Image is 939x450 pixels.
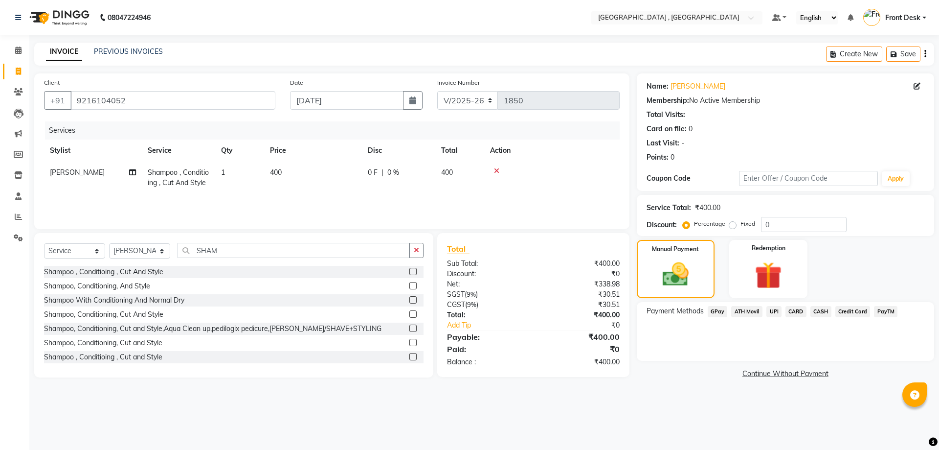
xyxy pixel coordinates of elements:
img: logo [25,4,92,31]
img: _gift.svg [746,259,790,292]
span: 400 [441,168,453,177]
div: ₹338.98 [533,279,626,289]
th: Stylist [44,140,142,162]
div: Paid: [440,343,533,355]
div: ₹400.00 [533,357,626,367]
input: Search or Scan [178,243,410,258]
div: - [681,138,684,148]
div: Discount: [440,269,533,279]
span: 0 F [368,167,378,178]
label: Redemption [752,244,785,253]
div: Coupon Code [647,173,739,184]
div: ₹400.00 [533,310,626,320]
div: Name: [647,81,669,92]
span: 0 % [387,167,399,178]
span: CASH [810,306,831,317]
span: SGST [447,290,465,299]
div: Total: [440,310,533,320]
div: ( ) [440,289,533,300]
th: Qty [215,140,264,162]
div: ₹400.00 [533,259,626,269]
span: CGST [447,300,465,309]
div: No Active Membership [647,95,924,106]
div: Shampoo , Conditioing , Cut And Style [44,267,163,277]
div: Total Visits: [647,110,685,120]
div: Shampoo , Conditioing , Cut and Style [44,352,162,362]
label: Manual Payment [652,245,699,254]
div: Service Total: [647,203,691,213]
th: Total [435,140,484,162]
span: ATH Movil [731,306,762,317]
img: Front Desk [863,9,880,26]
a: Add Tip [440,320,549,331]
div: 0 [689,124,693,134]
th: Price [264,140,362,162]
div: Services [45,121,627,140]
img: _cash.svg [654,260,697,289]
span: | [381,167,383,178]
div: Discount: [647,220,677,230]
div: Net: [440,279,533,289]
div: Shampoo, Conditioning, Cut And Style [44,309,163,320]
div: Shampoo, Conditioning, Cut and Style,Aqua Clean up,pedilogix pedicure,[PERSON_NAME]/SHAVE+STYLING [44,324,381,334]
div: Sub Total: [440,259,533,269]
label: Percentage [694,219,725,228]
th: Service [142,140,215,162]
a: Continue Without Payment [639,369,932,379]
label: Fixed [740,219,755,228]
span: 9% [467,290,476,298]
span: Credit Card [835,306,871,317]
div: ₹0 [533,343,626,355]
div: Points: [647,152,669,163]
span: GPay [708,306,728,317]
div: ₹30.51 [533,289,626,300]
div: ₹0 [533,269,626,279]
div: 0 [671,152,674,163]
span: UPI [766,306,782,317]
th: Action [484,140,620,162]
span: CARD [785,306,806,317]
div: Card on file: [647,124,687,134]
label: Client [44,78,60,87]
span: 400 [270,168,282,177]
th: Disc [362,140,435,162]
div: Payable: [440,331,533,343]
span: 9% [467,301,476,308]
div: ( ) [440,300,533,310]
label: Invoice Number [437,78,480,87]
span: Front Desk [885,13,920,23]
span: Payment Methods [647,306,704,316]
div: Balance : [440,357,533,367]
div: ₹30.51 [533,300,626,310]
div: ₹400.00 [533,331,626,343]
span: PayTM [874,306,897,317]
span: 1 [221,168,225,177]
a: [PERSON_NAME] [671,81,725,92]
button: +91 [44,91,71,110]
div: Shampoo, Conditioning, Cut and Style [44,338,162,348]
button: Save [886,47,920,62]
span: Shampoo , Conditioing , Cut And Style [148,168,209,187]
b: 08047224946 [108,4,151,31]
a: PREVIOUS INVOICES [94,47,163,56]
button: Apply [882,171,910,186]
label: Date [290,78,303,87]
div: Membership: [647,95,689,106]
span: Total [447,244,469,254]
input: Enter Offer / Coupon Code [739,171,878,186]
input: Search by Name/Mobile/Email/Code [70,91,275,110]
div: ₹400.00 [695,203,720,213]
button: Create New [826,47,882,62]
a: INVOICE [46,43,82,61]
div: Last Visit: [647,138,679,148]
span: [PERSON_NAME] [50,168,105,177]
div: ₹0 [549,320,626,331]
div: Shampoo, Conditioning, And Style [44,281,150,291]
div: Shampoo With Conditioning And Normal Dry [44,295,184,306]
